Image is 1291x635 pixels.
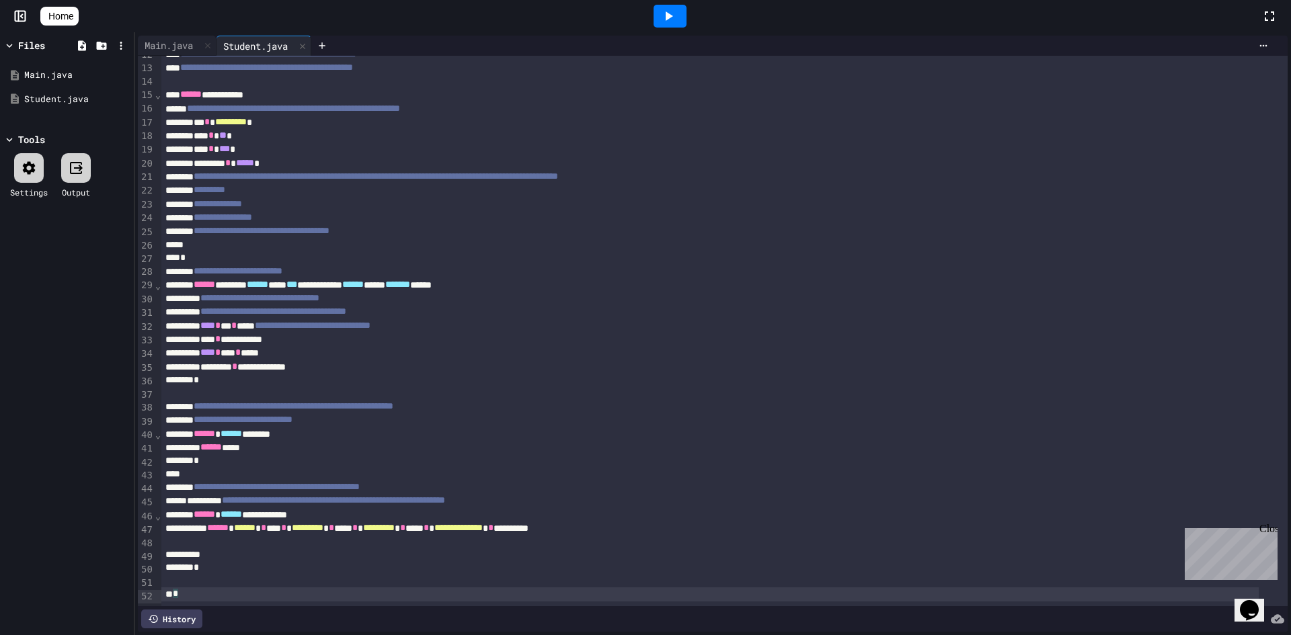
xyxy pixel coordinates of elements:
[217,39,295,53] div: Student.java
[138,198,155,212] div: 23
[155,89,161,100] span: Fold line
[138,442,155,456] div: 41
[138,496,155,509] div: 45
[138,415,155,429] div: 39
[141,609,202,628] div: History
[138,265,155,279] div: 28
[138,510,155,523] div: 46
[138,321,155,334] div: 32
[138,469,155,482] div: 43
[138,375,155,388] div: 36
[18,132,45,146] div: Tools
[24,69,129,82] div: Main.java
[138,293,155,306] div: 30
[138,239,155,253] div: 26
[138,89,155,102] div: 15
[138,334,155,347] div: 33
[155,511,161,521] span: Fold line
[138,38,200,52] div: Main.java
[138,306,155,320] div: 31
[138,253,155,266] div: 27
[138,429,155,442] div: 40
[138,102,155,116] div: 16
[138,482,155,496] div: 44
[40,7,79,26] a: Home
[138,523,155,537] div: 47
[138,130,155,143] div: 18
[48,9,73,23] span: Home
[138,36,217,56] div: Main.java
[138,171,155,184] div: 21
[155,280,161,291] span: Fold line
[138,279,155,292] div: 29
[138,212,155,225] div: 24
[138,75,155,89] div: 14
[5,5,93,85] div: Chat with us now!Close
[138,456,155,470] div: 42
[138,143,155,157] div: 19
[138,184,155,198] div: 22
[1235,581,1278,622] iframe: chat widget
[138,362,155,375] div: 35
[138,537,155,550] div: 48
[24,93,129,106] div: Student.java
[155,429,161,440] span: Fold line
[138,116,155,130] div: 17
[138,347,155,361] div: 34
[10,186,48,198] div: Settings
[138,550,155,564] div: 49
[138,590,155,603] div: 52
[138,62,155,75] div: 13
[138,157,155,171] div: 20
[138,577,155,590] div: 51
[62,186,90,198] div: Output
[1179,523,1278,580] iframe: chat widget
[138,388,155,402] div: 37
[18,38,45,52] div: Files
[217,36,311,56] div: Student.java
[138,563,155,577] div: 50
[138,226,155,239] div: 25
[138,401,155,415] div: 38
